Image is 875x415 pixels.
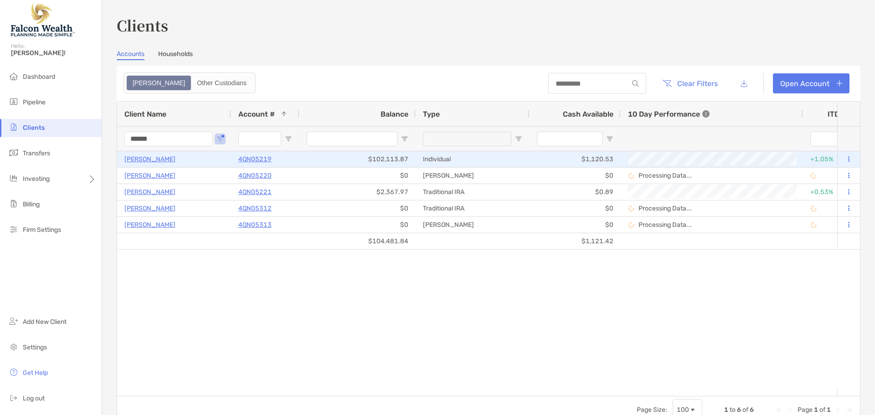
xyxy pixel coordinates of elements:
p: Processing Data... [638,205,692,212]
span: Firm Settings [23,226,61,234]
img: dashboard icon [8,71,19,82]
img: Falcon Wealth Planning Logo [11,4,75,36]
span: Billing [23,200,40,208]
img: add_new_client icon [8,316,19,327]
span: 1 [814,406,818,414]
span: Cash Available [563,110,613,118]
button: Open Filter Menu [285,135,292,143]
div: +1.05% [810,152,850,167]
div: $0 [299,217,416,233]
img: Processing Data icon [628,205,634,212]
div: [PERSON_NAME] [416,217,530,233]
div: $104,481.84 [299,233,416,249]
input: Cash Available Filter Input [537,132,602,146]
span: Account # [238,110,275,118]
img: Processing Data icon [810,173,817,179]
span: [PERSON_NAME]! [11,49,96,57]
a: [PERSON_NAME] [124,170,175,181]
span: Settings [23,343,47,351]
button: Open Filter Menu [401,135,408,143]
button: Clear Filters [655,73,725,93]
img: Processing Data icon [628,222,634,228]
div: 10 Day Performance [628,102,710,126]
img: billing icon [8,198,19,209]
div: $2,367.97 [299,184,416,200]
button: Open Filter Menu [216,135,224,143]
a: Open Account [773,73,849,93]
span: Log out [23,395,45,402]
a: 4QN05312 [238,203,272,214]
img: clients icon [8,122,19,133]
img: Processing Data icon [810,222,817,228]
input: Client Name Filter Input [124,132,213,146]
div: First Page [776,406,783,414]
div: $0 [530,217,621,233]
div: Traditional IRA [416,200,530,216]
a: 4QN05220 [238,170,272,181]
span: Clients [23,124,45,132]
button: Open Filter Menu [515,135,522,143]
div: Other Custodians [192,77,252,89]
span: 1 [724,406,728,414]
p: 4QN05219 [238,154,272,165]
a: Accounts [117,50,144,60]
img: Processing Data icon [628,173,634,179]
div: Individual [416,151,530,167]
div: [PERSON_NAME] [416,168,530,184]
a: [PERSON_NAME] [124,219,175,231]
span: Investing [23,175,50,183]
div: $0 [530,200,621,216]
span: to [730,406,736,414]
span: 1 [827,406,831,414]
img: investing icon [8,173,19,184]
span: Type [423,110,440,118]
img: settings icon [8,341,19,352]
span: Dashboard [23,73,55,81]
span: Get Help [23,369,48,377]
a: 4QN05221 [238,186,272,198]
p: Processing Data... [638,221,692,229]
button: Open Filter Menu [606,135,613,143]
div: $1,121.42 [530,233,621,249]
div: $0 [299,200,416,216]
input: Account # Filter Input [238,132,281,146]
div: ITD [828,110,850,118]
img: transfers icon [8,147,19,158]
div: $1,120.53 [530,151,621,167]
div: Previous Page [787,406,794,414]
input: ITD Filter Input [810,132,839,146]
a: [PERSON_NAME] [124,186,175,198]
div: $0 [530,168,621,184]
span: Client Name [124,110,166,118]
div: $0.89 [530,184,621,200]
a: [PERSON_NAME] [124,203,175,214]
span: Page [798,406,813,414]
img: logout icon [8,392,19,403]
div: Traditional IRA [416,184,530,200]
span: of [819,406,825,414]
img: get-help icon [8,367,19,378]
div: 100 [677,406,689,414]
div: Next Page [834,406,842,414]
span: Add New Client [23,318,67,326]
a: 4QN05313 [238,219,272,231]
img: input icon [632,80,639,87]
a: Households [158,50,193,60]
span: of [742,406,748,414]
div: Zoe [128,77,190,89]
span: Transfers [23,149,50,157]
p: [PERSON_NAME] [124,154,175,165]
h3: Clients [117,15,860,36]
img: firm-settings icon [8,224,19,235]
span: Balance [381,110,408,118]
input: Balance Filter Input [307,132,397,146]
div: Page Size: [637,406,667,414]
